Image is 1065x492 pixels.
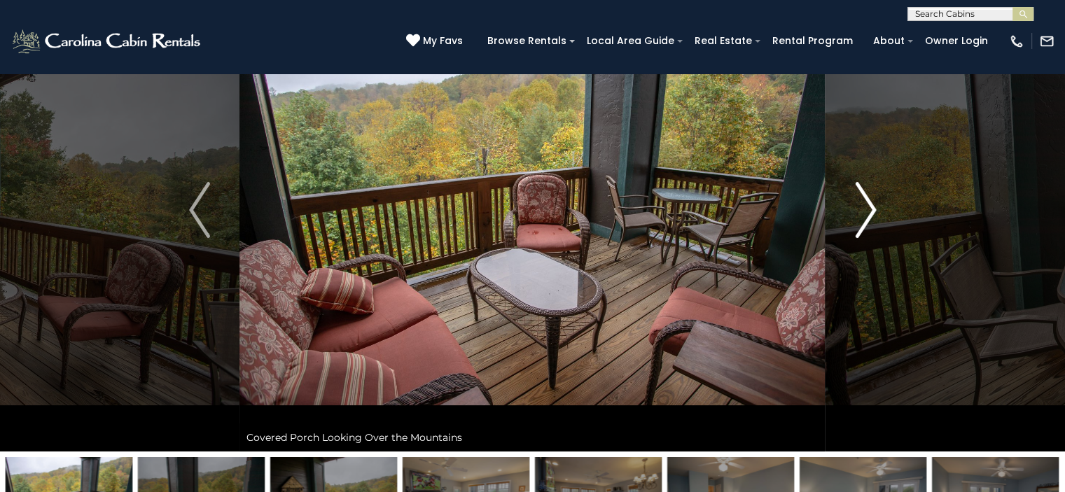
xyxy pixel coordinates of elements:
[423,34,463,48] span: My Favs
[866,30,912,52] a: About
[580,30,681,52] a: Local Area Guide
[918,30,995,52] a: Owner Login
[1009,34,1024,49] img: phone-regular-white.png
[189,182,210,238] img: arrow
[11,27,204,55] img: White-1-2.png
[688,30,759,52] a: Real Estate
[480,30,573,52] a: Browse Rentals
[406,34,466,49] a: My Favs
[1039,34,1054,49] img: mail-regular-white.png
[855,182,876,238] img: arrow
[765,30,860,52] a: Rental Program
[239,423,825,451] div: Covered Porch Looking Over the Mountains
